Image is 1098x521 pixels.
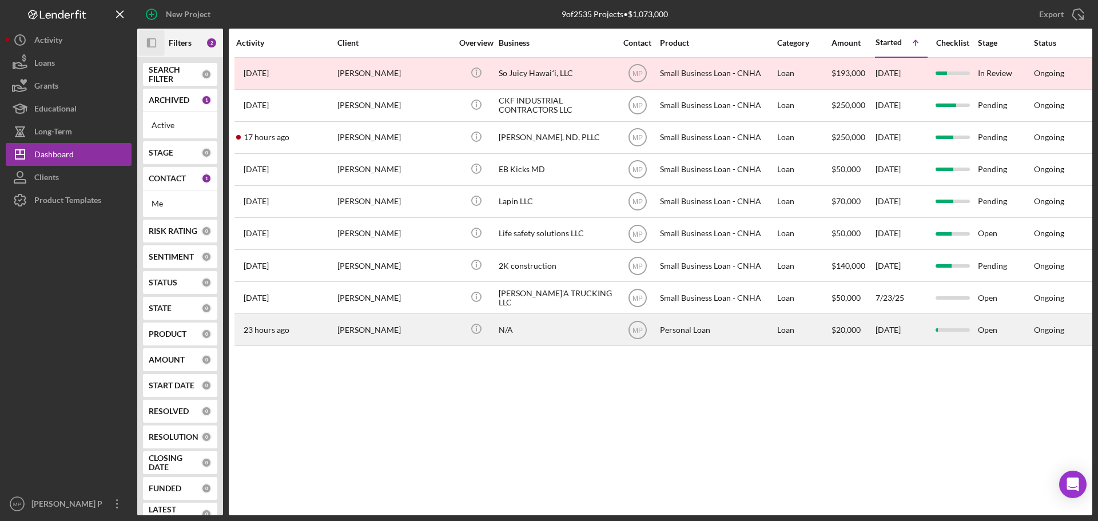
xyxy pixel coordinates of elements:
div: [PERSON_NAME] [337,218,452,249]
div: [DATE] [876,315,927,345]
div: In Review [978,58,1033,89]
div: Ongoing [1034,325,1064,335]
div: 7/23/25 [876,283,927,313]
div: [DATE] [876,250,927,281]
time: 2025-06-24 05:57 [244,101,269,110]
div: Open [978,283,1033,313]
time: 2025-08-12 20:46 [244,325,289,335]
div: [PERSON_NAME] [337,90,452,121]
div: Small Business Loan - CNHA [660,283,774,313]
button: Product Templates [6,189,132,212]
div: Pending [978,90,1033,121]
button: MP[PERSON_NAME] P [6,492,132,515]
div: Ongoing [1034,69,1064,78]
div: Status [1034,38,1089,47]
div: 0 [201,329,212,339]
b: RISK RATING [149,226,197,236]
text: MP [632,70,643,78]
div: Business [499,38,613,47]
div: $70,000 [832,186,874,217]
div: N/A [499,315,613,345]
div: CKF INDUSTRIAL CONTRACTORS LLC [499,90,613,121]
div: $140,000 [832,250,874,281]
div: Started [876,38,902,47]
div: 9 of 2535 Projects • $1,073,000 [562,10,668,19]
div: Checklist [928,38,977,47]
div: Loan [777,218,830,249]
div: 0 [201,355,212,365]
div: 0 [201,277,212,288]
div: [PERSON_NAME] [337,250,452,281]
div: Category [777,38,830,47]
div: 0 [201,252,212,262]
div: Pending [978,122,1033,153]
div: Long-Term [34,120,72,146]
div: [DATE] [876,154,927,185]
div: Dashboard [34,143,74,169]
div: Small Business Loan - CNHA [660,58,774,89]
b: START DATE [149,381,194,390]
div: Ongoing [1034,197,1064,206]
div: Pending [978,186,1033,217]
div: [PERSON_NAME], ND, PLLC [499,122,613,153]
div: Ongoing [1034,133,1064,142]
div: Lapin LLC [499,186,613,217]
div: [PERSON_NAME] [337,122,452,153]
div: Small Business Loan - CNHA [660,122,774,153]
time: 2025-05-05 02:16 [244,69,269,78]
div: 1 [201,173,212,184]
b: STATUS [149,278,177,287]
div: Open Intercom Messenger [1059,471,1087,498]
div: 0 [201,69,212,79]
a: Activity [6,29,132,51]
div: [DATE] [876,58,927,89]
b: ARCHIVED [149,96,189,105]
div: 2 [206,37,217,49]
div: Ongoing [1034,101,1064,110]
text: MP [632,230,643,238]
div: [PERSON_NAME] [337,186,452,217]
div: $250,000 [832,90,874,121]
b: SENTIMENT [149,252,194,261]
div: Amount [832,38,874,47]
div: [DATE] [876,122,927,153]
div: [PERSON_NAME]'A TRUCKING LLC [499,283,613,313]
div: Ongoing [1034,261,1064,271]
time: 2025-08-02 03:19 [244,197,269,206]
div: Loans [34,51,55,77]
div: [DATE] [876,186,927,217]
div: Overview [455,38,498,47]
div: Ongoing [1034,165,1064,174]
time: 2025-08-09 03:32 [244,165,269,174]
div: [PERSON_NAME] [337,283,452,313]
button: Clients [6,166,132,189]
div: Loan [777,283,830,313]
text: MP [13,501,21,507]
div: So Juicy Hawaiʻi, LLC [499,58,613,89]
b: FUNDED [149,484,181,493]
div: Export [1039,3,1064,26]
div: Open [978,218,1033,249]
div: [DATE] [876,90,927,121]
a: Grants [6,74,132,97]
text: MP [632,102,643,110]
time: 2025-07-17 21:26 [244,293,269,303]
button: Educational [6,97,132,120]
div: Active [152,121,209,130]
div: Contact [616,38,659,47]
div: Loan [777,315,830,345]
b: CONTACT [149,174,186,183]
div: Educational [34,97,77,123]
time: 2025-07-08 01:26 [244,229,269,238]
div: $20,000 [832,315,874,345]
div: Product Templates [34,189,101,214]
div: Loan [777,250,830,281]
button: Loans [6,51,132,74]
b: RESOLVED [149,407,189,416]
b: STATE [149,304,172,313]
text: MP [632,326,643,334]
div: 0 [201,432,212,442]
div: $50,000 [832,283,874,313]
